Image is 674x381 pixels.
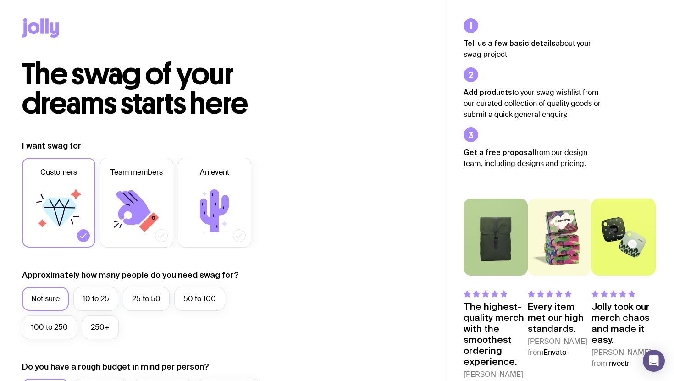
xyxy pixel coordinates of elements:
[543,348,566,357] span: Envato
[73,287,118,311] label: 10 to 25
[528,301,592,334] p: Every item met our high standards.
[464,148,534,156] strong: Get a free proposal
[464,88,512,96] strong: Add products
[591,301,656,345] p: Jolly took our merch chaos and made it easy.
[591,347,656,369] cite: [PERSON_NAME] from
[174,287,225,311] label: 50 to 100
[40,167,77,178] span: Customers
[22,56,248,121] span: The swag of your dreams starts here
[607,359,630,368] span: Investr
[643,350,665,372] div: Open Intercom Messenger
[22,287,69,311] label: Not sure
[123,287,170,311] label: 25 to 50
[22,140,81,151] label: I want swag for
[22,315,77,339] label: 100 to 250
[464,38,601,60] p: about your swag project.
[464,39,556,47] strong: Tell us a few basic details
[22,270,239,281] label: Approximately how many people do you need swag for?
[22,361,209,372] label: Do you have a rough budget in mind per person?
[464,301,528,367] p: The highest-quality merch with the smoothest ordering experience.
[464,87,601,120] p: to your swag wishlist from our curated collection of quality goods or submit a quick general enqu...
[464,147,601,169] p: from our design team, including designs and pricing.
[82,315,119,339] label: 250+
[110,167,163,178] span: Team members
[200,167,229,178] span: An event
[528,336,592,358] cite: [PERSON_NAME] from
